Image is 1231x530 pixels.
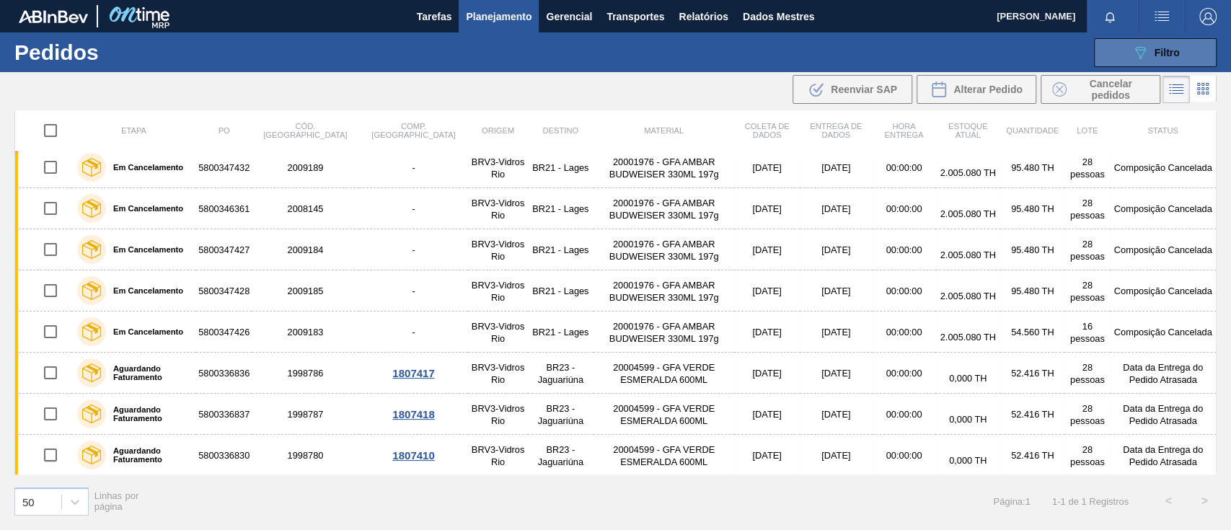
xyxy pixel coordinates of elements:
font: 1 [1081,496,1086,507]
font: BRV3-Vidros Rio [472,156,525,180]
font: : [1023,496,1025,507]
font: Dados Mestres [743,11,815,22]
font: - [412,203,415,214]
font: [DATE] [821,327,850,337]
button: Reenviar SAP [793,75,912,104]
font: 5800347426 [198,327,250,337]
font: de [1068,496,1078,507]
font: Estoque atual [948,123,988,140]
font: Data da Entrega do Pedido Atrasada [1123,362,1203,385]
font: [PERSON_NAME] [997,11,1075,22]
font: Gerencial [546,11,592,22]
font: Aguardando Faturamento [113,405,162,423]
font: 1998787 [287,409,323,420]
font: 1998786 [287,368,323,379]
font: 95.480 TH [1011,203,1054,214]
font: 1807410 [392,449,434,461]
font: Quantidade [1006,127,1059,136]
font: [DATE] [821,409,850,420]
font: 2.005.080 TH [940,332,995,343]
font: [DATE] [821,450,850,461]
font: 5800336836 [198,368,250,379]
font: 2.005.080 TH [940,291,995,301]
font: 00:00:00 [886,244,922,255]
font: Tarefas [417,11,452,22]
font: BRV3-Vidros Rio [472,362,525,385]
font: Alterar Pedido [953,84,1023,95]
font: BRV3-Vidros Rio [472,280,525,303]
font: Em Cancelamento [113,245,183,254]
font: BR21 - Lages [532,327,588,337]
font: Registros [1089,496,1129,507]
font: 54.560 TH [1011,327,1054,337]
font: Planejamento [466,11,531,22]
font: Destino [542,127,578,136]
font: 52.416 TH [1011,450,1054,461]
font: 28 pessoas [1070,362,1105,385]
font: 2.005.080 TH [940,167,995,178]
font: 5800336830 [198,450,250,461]
button: < [1150,483,1186,519]
font: Aguardando Faturamento [113,446,162,464]
font: BRV3-Vidros Rio [472,321,525,344]
font: [DATE] [821,286,850,296]
font: 5800346361 [198,203,250,214]
font: 5800347432 [198,162,250,173]
font: BR21 - Lages [532,286,588,296]
font: 20001976 - GFA AMBAR BUDWEISER 330ML 197g [609,239,719,262]
font: [DATE] [752,409,781,420]
font: Composição Cancelada [1114,203,1212,214]
a: Em Cancelamento58003463612008145-BRV3-Vidros RioBR21 - Lages20001976 - GFA AMBAR BUDWEISER 330ML ... [15,188,1217,229]
font: 0,000 TH [949,373,987,384]
font: 0,000 TH [949,414,987,425]
a: Aguardando Faturamento58003368371998787BRV3-Vidros RioBR23 - Jaguariúna20004599 - GFA VERDE ESMER... [15,394,1217,435]
font: Pedidos [14,40,99,64]
font: 20004599 - GFA VERDE ESMERALDA 600ML [613,362,715,385]
font: [DATE] [752,368,781,379]
font: 50 [22,495,35,508]
font: [DATE] [752,327,781,337]
font: - [412,244,415,255]
font: 16 pessoas [1070,321,1105,344]
font: [DATE] [821,203,850,214]
a: Aguardando Faturamento58003368361998786BRV3-Vidros RioBR23 - Jaguariúna20004599 - GFA VERDE ESMER... [15,353,1217,394]
font: 2009185 [287,286,323,296]
font: 5800347428 [198,286,250,296]
font: 28 pessoas [1070,403,1105,426]
font: Aguardando Faturamento [113,364,162,381]
font: Data da Entrega do Pedido Atrasada [1123,444,1203,467]
font: BR23 - Jaguariúna [538,362,583,385]
font: [DATE] [821,162,850,173]
font: - [412,286,415,296]
font: 00:00:00 [886,286,922,296]
font: > [1201,495,1207,507]
font: Linhas por página [94,490,139,512]
font: Origem [482,127,514,136]
font: Status [1147,127,1178,136]
font: - [1057,496,1060,507]
font: 0,000 TH [949,455,987,466]
font: Relatórios [679,11,728,22]
font: 95.480 TH [1011,162,1054,173]
font: Entrega de dados [810,123,862,140]
font: BRV3-Vidros Rio [472,403,525,426]
font: BRV3-Vidros Rio [472,444,525,467]
font: 95.480 TH [1011,286,1054,296]
button: > [1186,483,1222,519]
font: 1 [1060,496,1065,507]
font: 1807417 [392,367,434,379]
font: 28 pessoas [1070,444,1105,467]
div: Visão em Lista [1162,76,1190,103]
font: BR23 - Jaguariúna [538,444,583,467]
font: 00:00:00 [886,409,922,420]
font: [DATE] [752,450,781,461]
font: [DATE] [821,368,850,379]
a: Em Cancelamento58003474282009185-BRV3-Vidros RioBR21 - Lages20001976 - GFA AMBAR BUDWEISER 330ML ... [15,270,1217,312]
a: Em Cancelamento58003474322009189-BRV3-Vidros RioBR21 - Lages20001976 - GFA AMBAR BUDWEISER 330ML ... [15,147,1217,188]
font: Etapa [121,127,146,136]
font: Data da Entrega do Pedido Atrasada [1123,403,1203,426]
font: 20001976 - GFA AMBAR BUDWEISER 330ML 197g [609,280,719,303]
font: BR21 - Lages [532,203,588,214]
font: 2009189 [287,162,323,173]
font: 1807418 [392,408,434,420]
